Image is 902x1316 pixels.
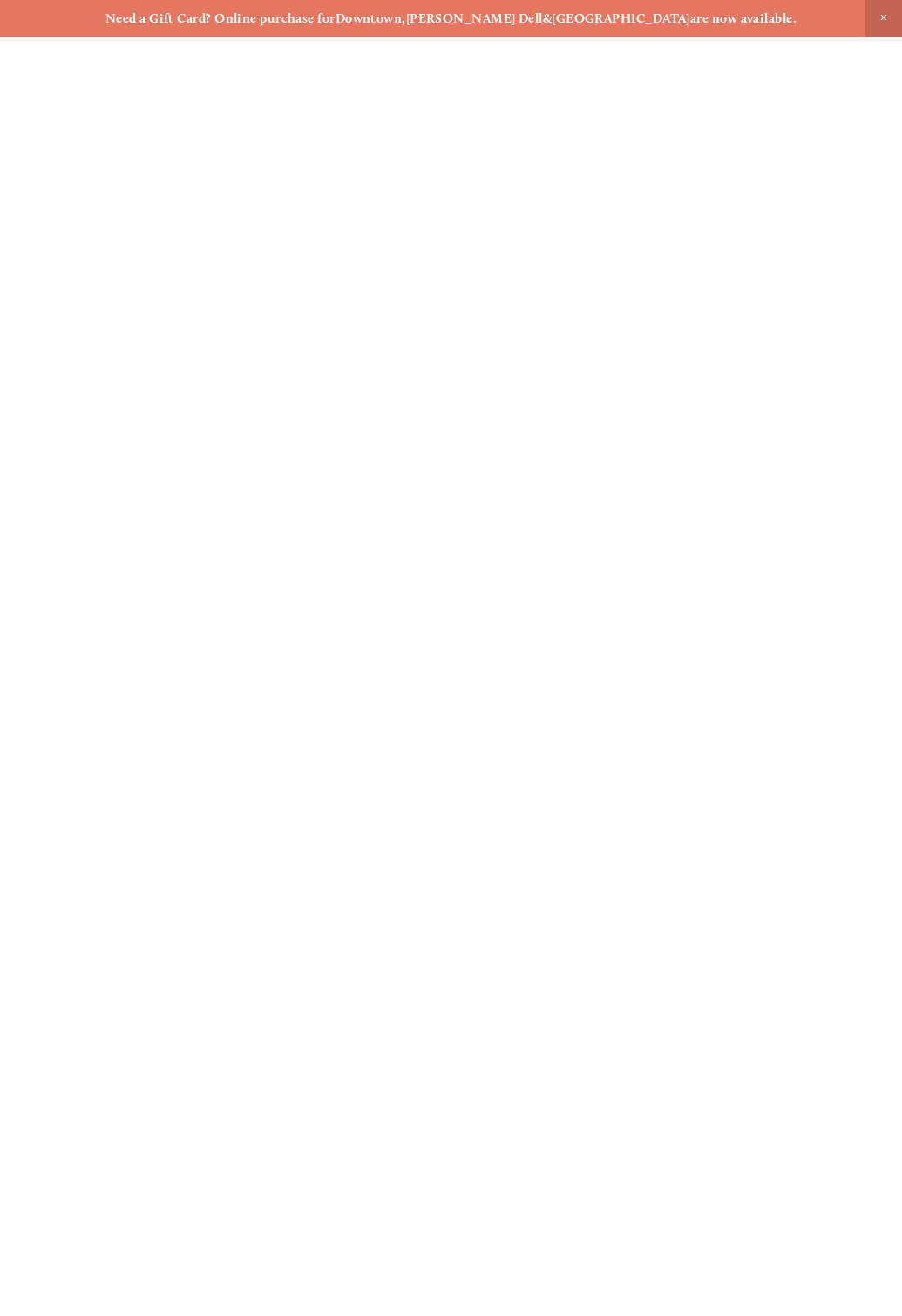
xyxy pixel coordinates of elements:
strong: are now available. [690,10,797,26]
strong: & [543,10,552,26]
a: Downtown [336,10,403,26]
a: [GEOGRAPHIC_DATA] [552,10,690,26]
strong: , [402,10,405,26]
a: [PERSON_NAME] Dell [406,10,543,26]
strong: Need a Gift Card? Online purchase for [105,10,336,26]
